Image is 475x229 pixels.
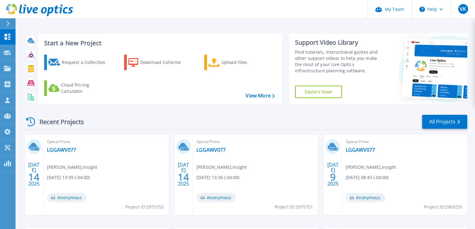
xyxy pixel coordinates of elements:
span: Project ID: 2975751 [274,204,313,210]
a: All Projects [422,115,467,129]
a: LGGAWV077 [47,147,76,153]
div: Cloud Pricing Calculator [61,82,111,94]
a: Explore Now! [295,86,342,98]
div: Find tutorials, instructional guides and other support videos to help you make the most of your L... [295,49,385,74]
span: Anonymous [346,193,385,202]
span: Project ID: 2975752 [125,204,164,210]
div: [DATE] 2025 [178,163,189,186]
div: [DATE] 2025 [327,163,339,186]
a: Request a Collection [44,55,113,70]
span: 14 [178,174,189,180]
a: Cloud Pricing Calculator [44,80,113,96]
span: Project ID: 2969235 [424,204,463,210]
span: Anonymous [47,193,86,202]
a: LGGAWV077 [196,147,226,153]
a: Upload Files [204,55,274,70]
span: Anonymous [196,193,236,202]
span: [PERSON_NAME] , Insight [196,164,247,171]
span: Optical Prime [346,138,463,145]
span: [DATE] 08:43 (-04:00) [346,174,389,181]
h3: Start a New Project [44,40,274,47]
div: Download Collector [140,56,190,69]
span: 9 [330,174,336,180]
span: Optical Prime [196,138,314,145]
span: [DATE] 13:39 (-04:00) [47,174,90,181]
span: 14 [28,174,39,180]
a: LGGAWV077 [346,147,375,153]
span: Optical Prime [47,138,165,145]
div: Recent Projects [24,114,92,129]
div: Request a Collection [62,56,112,69]
span: [PERSON_NAME] , Insight [346,164,396,171]
div: Support Video Library [295,38,385,47]
span: [DATE] 13:36 (-04:00) [196,174,239,181]
div: Upload Files [221,56,271,69]
span: VK [460,7,466,11]
a: Download Collector [124,55,193,70]
span: [PERSON_NAME] , Insight [47,164,97,171]
div: [DATE] 2025 [28,163,40,186]
a: View More [246,93,274,99]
